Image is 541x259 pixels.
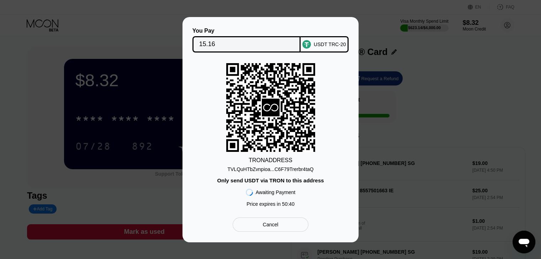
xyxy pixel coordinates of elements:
[227,164,313,172] div: TVLQuHTbZvnpioa...C6F79Trerbr4taQ
[192,28,301,34] div: You Pay
[314,42,346,47] div: USDT TRC-20
[249,157,292,164] div: TRON ADDRESS
[256,189,296,195] div: Awaiting Payment
[263,221,279,228] div: Cancel
[282,201,295,207] span: 50 : 40
[227,166,313,172] div: TVLQuHTbZvnpioa...C6F79Trerbr4taQ
[193,28,348,53] div: You PayUSDT TRC-20
[246,201,295,207] div: Price expires in
[513,231,535,253] iframe: Button to launch messaging window
[217,177,324,183] div: Only send USDT via TRON to this address
[233,217,308,232] div: Cancel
